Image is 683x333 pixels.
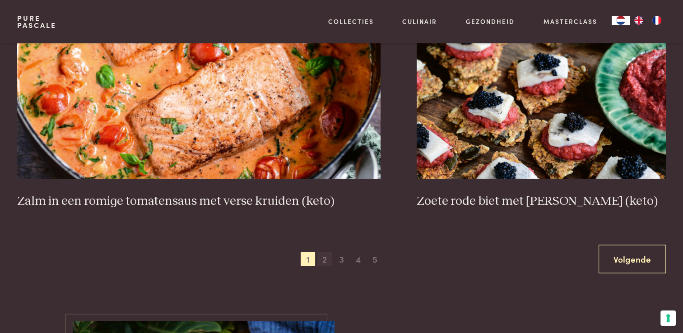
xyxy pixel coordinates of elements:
span: 4 [351,252,366,266]
a: PurePascale [17,14,56,29]
a: Culinair [402,17,437,26]
a: Collecties [328,17,374,26]
span: 5 [368,252,382,266]
a: FR [648,16,666,25]
aside: Language selected: Nederlands [612,16,666,25]
ul: Language list [630,16,666,25]
a: Volgende [599,245,666,273]
span: 2 [317,252,332,266]
span: 3 [335,252,349,266]
div: Language [612,16,630,25]
h3: Zalm in een romige tomatensaus met verse kruiden (keto) [17,193,381,209]
a: EN [630,16,648,25]
h3: Zoete rode biet met [PERSON_NAME] (keto) [417,193,666,209]
button: Uw voorkeuren voor toestemming voor trackingtechnologieën [660,310,676,326]
span: 1 [301,252,315,266]
a: NL [612,16,630,25]
a: Gezondheid [466,17,515,26]
a: Masterclass [544,17,597,26]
